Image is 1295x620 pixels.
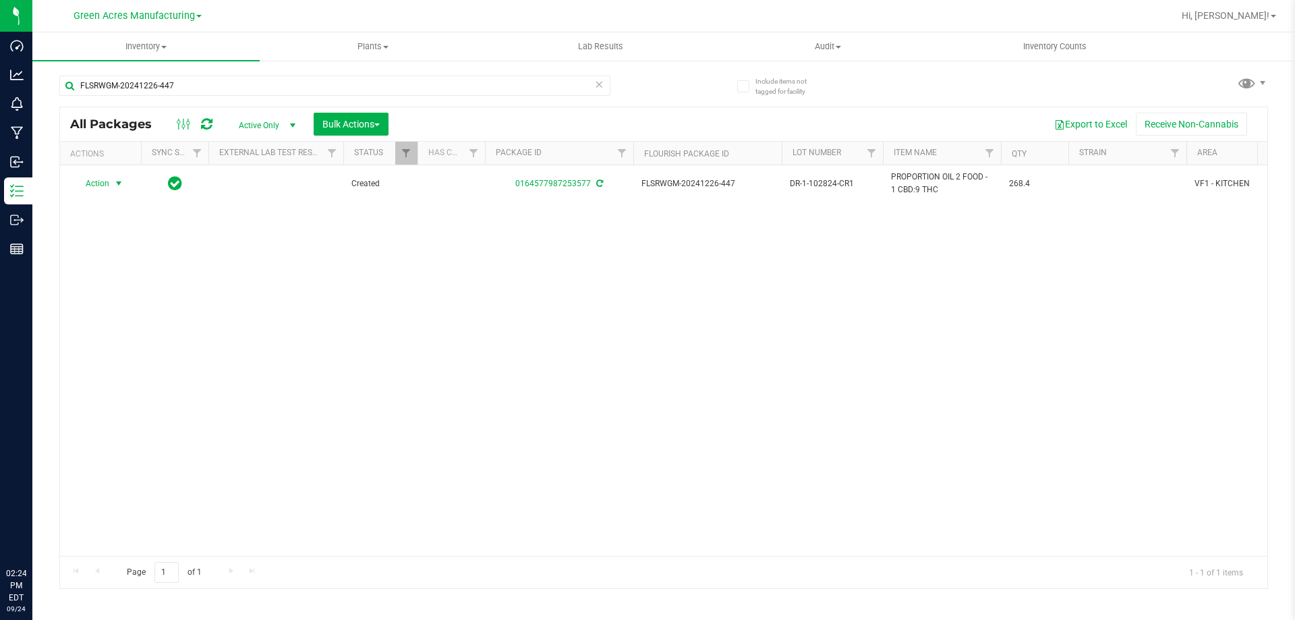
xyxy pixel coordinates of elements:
[1005,40,1105,53] span: Inventory Counts
[1164,142,1186,165] a: Filter
[463,142,485,165] a: Filter
[1012,149,1027,159] a: Qty
[354,148,383,157] a: Status
[168,174,182,193] span: In Sync
[322,119,380,130] span: Bulk Actions
[6,567,26,604] p: 02:24 PM EDT
[70,149,136,159] div: Actions
[496,148,542,157] a: Package ID
[59,76,610,96] input: Search Package ID, Item Name, SKU, Lot or Part Number...
[1182,10,1269,21] span: Hi, [PERSON_NAME]!
[790,177,875,190] span: DR-1-102824-CR1
[10,184,24,198] inline-svg: Inventory
[260,40,486,53] span: Plants
[321,142,343,165] a: Filter
[1079,148,1107,157] a: Strain
[594,76,604,93] span: Clear
[6,604,26,614] p: 09/24
[1009,177,1060,190] span: 268.4
[186,142,208,165] a: Filter
[40,510,56,526] iframe: Resource center unread badge
[314,113,388,136] button: Bulk Actions
[515,179,591,188] a: 0164577987253577
[74,174,110,193] span: Action
[70,117,165,132] span: All Packages
[10,39,24,53] inline-svg: Dashboard
[641,177,774,190] span: FLSRWGM-20241226-447
[219,148,325,157] a: External Lab Test Result
[13,512,54,553] iframe: Resource center
[1195,177,1279,190] span: VF1 - KITCHEN
[1197,148,1217,157] a: Area
[32,40,260,53] span: Inventory
[715,40,941,53] span: Audit
[861,142,883,165] a: Filter
[74,10,195,22] span: Green Acres Manufacturing
[755,76,823,96] span: Include items not tagged for facility
[942,32,1169,61] a: Inventory Counts
[714,32,942,61] a: Audit
[10,242,24,256] inline-svg: Reports
[1045,113,1136,136] button: Export to Excel
[152,148,204,157] a: Sync Status
[154,562,179,583] input: 1
[10,126,24,140] inline-svg: Manufacturing
[979,142,1001,165] a: Filter
[395,142,418,165] a: Filter
[418,142,485,165] th: Has COA
[351,177,409,190] span: Created
[594,179,603,188] span: Sync from Compliance System
[260,32,487,61] a: Plants
[10,68,24,82] inline-svg: Analytics
[894,148,937,157] a: Item Name
[1178,562,1254,582] span: 1 - 1 of 1 items
[793,148,841,157] a: Lot Number
[32,32,260,61] a: Inventory
[1136,113,1247,136] button: Receive Non-Cannabis
[611,142,633,165] a: Filter
[10,97,24,111] inline-svg: Monitoring
[560,40,641,53] span: Lab Results
[487,32,714,61] a: Lab Results
[644,149,729,159] a: Flourish Package ID
[111,174,127,193] span: select
[115,562,212,583] span: Page of 1
[10,155,24,169] inline-svg: Inbound
[891,171,993,196] span: PROPORTION OIL 2 FOOD - 1 CBD:9 THC
[10,213,24,227] inline-svg: Outbound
